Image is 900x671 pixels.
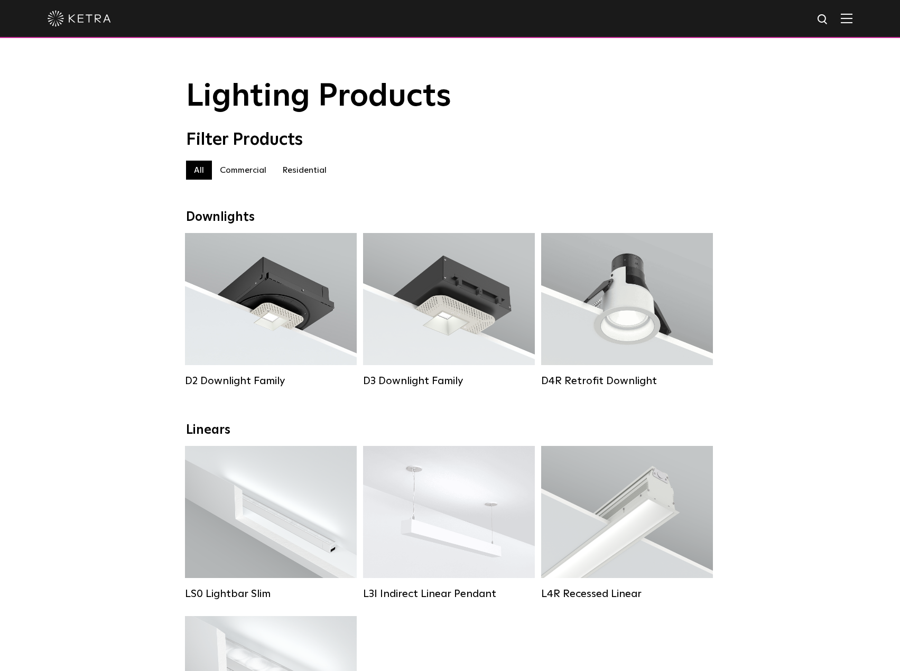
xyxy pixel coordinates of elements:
[363,375,535,387] div: D3 Downlight Family
[363,588,535,600] div: L3I Indirect Linear Pendant
[363,446,535,600] a: L3I Indirect Linear Pendant Lumen Output:400 / 600 / 800 / 1000Housing Colors:White / BlackContro...
[185,446,357,600] a: LS0 Lightbar Slim Lumen Output:200 / 350Colors:White / BlackControl:X96 Controller
[817,13,830,26] img: search icon
[274,161,335,180] label: Residential
[541,375,713,387] div: D4R Retrofit Downlight
[186,130,715,150] div: Filter Products
[541,446,713,600] a: L4R Recessed Linear Lumen Output:400 / 600 / 800 / 1000Colors:White / BlackControl:Lutron Clear C...
[186,423,715,438] div: Linears
[841,13,852,23] img: Hamburger%20Nav.svg
[185,588,357,600] div: LS0 Lightbar Slim
[185,233,357,387] a: D2 Downlight Family Lumen Output:1200Colors:White / Black / Gloss Black / Silver / Bronze / Silve...
[212,161,274,180] label: Commercial
[186,81,451,113] span: Lighting Products
[541,588,713,600] div: L4R Recessed Linear
[185,375,357,387] div: D2 Downlight Family
[363,233,535,387] a: D3 Downlight Family Lumen Output:700 / 900 / 1100Colors:White / Black / Silver / Bronze / Paintab...
[186,161,212,180] label: All
[48,11,111,26] img: ketra-logo-2019-white
[541,233,713,387] a: D4R Retrofit Downlight Lumen Output:800Colors:White / BlackBeam Angles:15° / 25° / 40° / 60°Watta...
[186,210,715,225] div: Downlights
